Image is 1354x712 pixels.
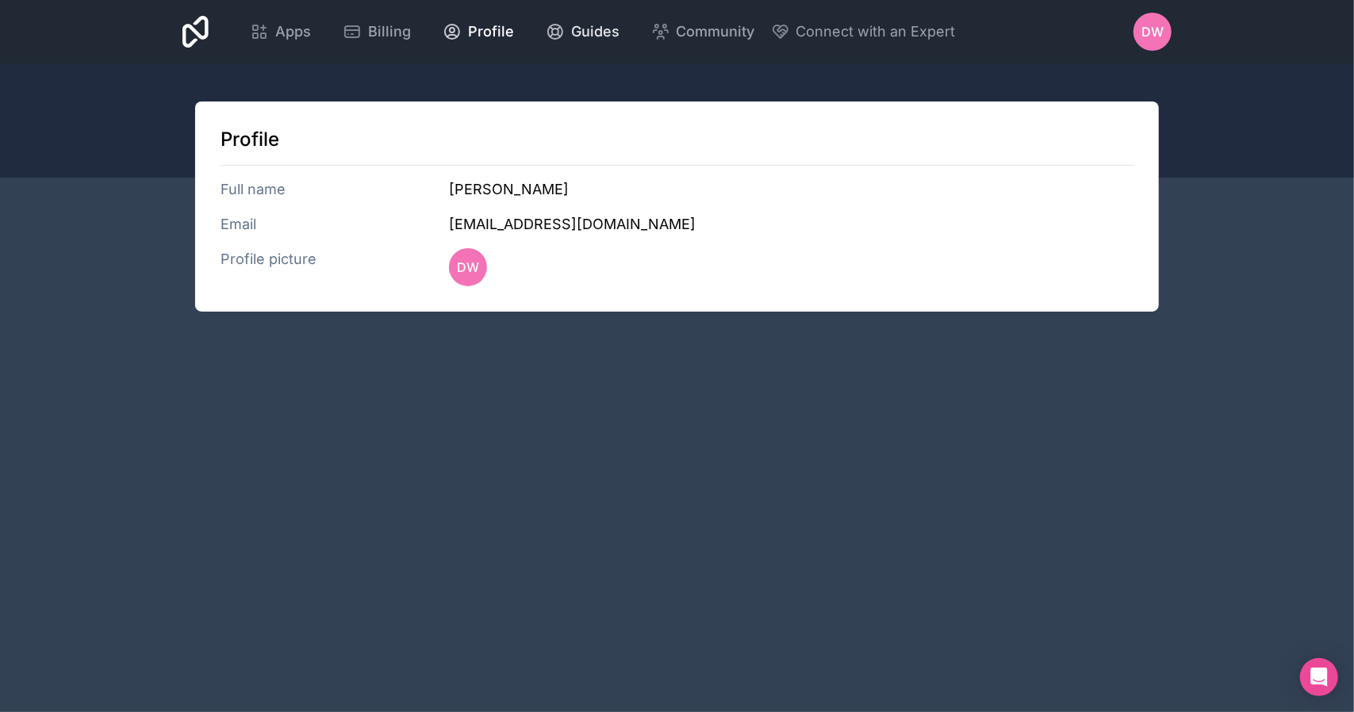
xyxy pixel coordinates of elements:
[639,14,768,49] a: Community
[796,21,956,43] span: Connect with an Expert
[330,14,424,49] a: Billing
[449,178,1133,201] h3: [PERSON_NAME]
[368,21,411,43] span: Billing
[237,14,324,49] a: Apps
[571,21,619,43] span: Guides
[221,248,449,286] h3: Profile picture
[221,213,449,235] h3: Email
[457,258,479,277] span: DW
[275,21,311,43] span: Apps
[1300,658,1338,696] div: Open Intercom Messenger
[430,14,527,49] a: Profile
[771,21,956,43] button: Connect with an Expert
[1141,22,1164,41] span: DW
[449,213,1133,235] h3: [EMAIL_ADDRESS][DOMAIN_NAME]
[468,21,514,43] span: Profile
[221,127,1133,152] h1: Profile
[677,21,755,43] span: Community
[533,14,632,49] a: Guides
[221,178,449,201] h3: Full name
